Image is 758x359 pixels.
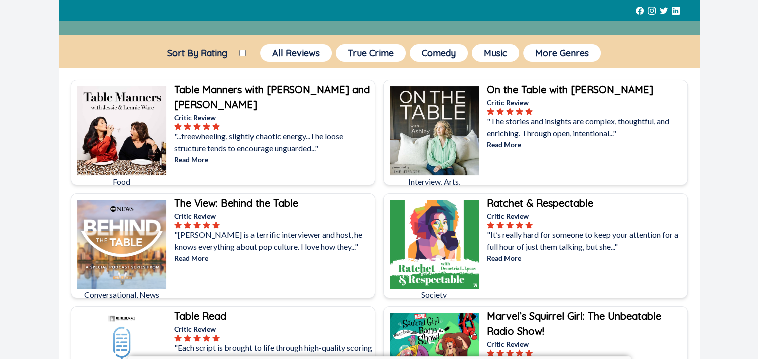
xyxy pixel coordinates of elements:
[408,42,470,64] a: Comedy
[174,324,373,334] p: Critic Review
[260,44,332,62] button: All Reviews
[174,130,373,154] p: "...freewheeling, slightly chaotic energy...The loose structure tends to encourage unguarded..."
[174,229,373,253] p: "[PERSON_NAME] is a terrific interviewer and host, he knows everything about pop culture. I love ...
[390,86,479,175] img: On the Table with Ashley
[77,200,166,289] img: The View: Behind the Table
[487,211,685,221] p: Critic Review
[390,289,479,301] p: Society
[77,289,166,301] p: Conversational, News
[472,44,519,62] button: Music
[390,175,479,200] p: Interview, Arts, Educational
[487,97,685,108] p: Critic Review
[336,44,406,62] button: True Crime
[174,83,370,111] b: Table Manners with [PERSON_NAME] and [PERSON_NAME]
[174,112,373,123] p: Critic Review
[174,197,298,209] b: The View: Behind the Table
[77,86,166,175] img: Table Manners with Jessie and Lennie
[487,115,685,139] p: "The stories and insights are complex, thoughtful, and enriching. Through open, intentional..."
[383,193,688,298] a: Ratchet & RespectableSocietyRatchet & RespectableCritic Review"It’s really hard for someone to ke...
[487,253,685,263] p: Read More
[174,310,226,322] b: Table Read
[487,197,593,209] b: Ratchet & Respectable
[71,193,375,298] a: The View: Behind the TableConversational, NewsThe View: Behind the TableCritic Review"[PERSON_NAM...
[77,175,166,188] p: Food
[487,339,685,349] p: Critic Review
[174,253,373,263] p: Read More
[487,83,653,96] b: On the Table with [PERSON_NAME]
[334,42,408,64] a: True Crime
[410,44,468,62] button: Comedy
[71,80,375,185] a: Table Manners with Jessie and LennieFoodTable Manners with [PERSON_NAME] and [PERSON_NAME]Critic ...
[487,139,685,150] p: Read More
[470,42,521,64] a: Music
[523,44,601,62] button: More Genres
[174,154,373,165] p: Read More
[390,200,479,289] img: Ratchet & Respectable
[487,310,661,337] b: Marvel’s Squirrel Girl: The Unbeatable Radio Show!
[383,80,688,185] a: On the Table with AshleyInterview, Arts, EducationalOn the Table with [PERSON_NAME]Critic Review"...
[155,47,239,59] label: Sort By Rating
[174,211,373,221] p: Critic Review
[487,229,685,253] p: "It’s really hard for someone to keep your attention for a full hour of just them talking, but sh...
[258,42,334,64] a: All Reviews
